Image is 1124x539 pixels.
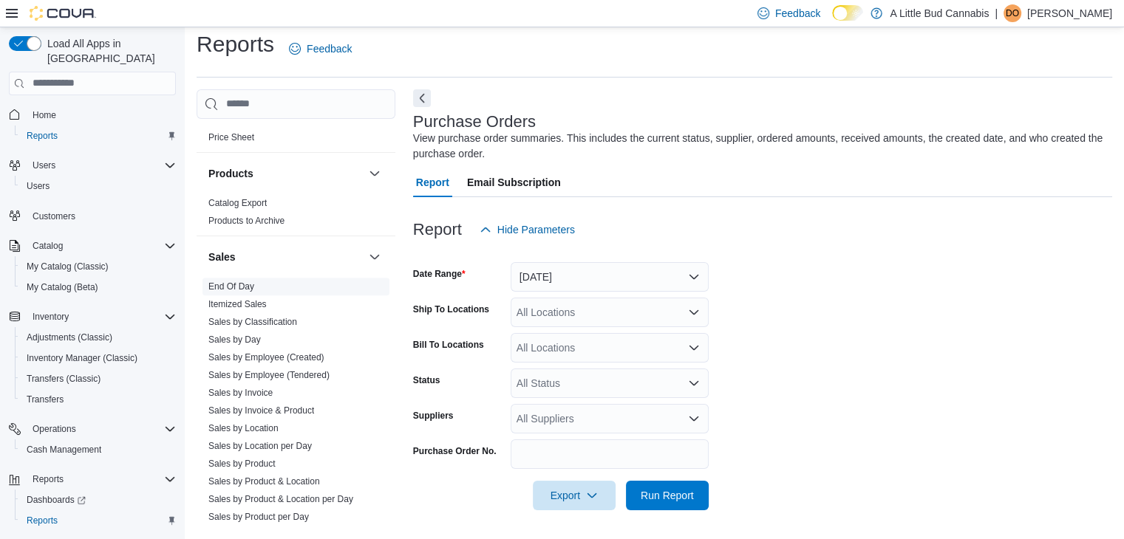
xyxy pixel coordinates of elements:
[688,413,700,425] button: Open list of options
[33,473,64,485] span: Reports
[533,481,616,510] button: Export
[21,370,176,388] span: Transfers (Classic)
[27,394,64,405] span: Transfers
[21,370,106,388] a: Transfers (Classic)
[208,299,267,309] a: Itemized Sales
[208,511,309,523] span: Sales by Product per Day
[208,388,273,398] a: Sales by Invoice
[208,216,285,226] a: Products to Archive
[413,374,440,386] label: Status
[21,349,143,367] a: Inventory Manager (Classic)
[15,389,182,410] button: Transfers
[208,334,261,346] span: Sales by Day
[21,391,69,408] a: Transfers
[27,237,69,255] button: Catalog
[413,131,1105,162] div: View purchase order summaries. This includes the current status, supplier, ordered amounts, recei...
[27,332,112,343] span: Adjustments (Classic)
[283,34,358,63] a: Feedback
[27,444,101,456] span: Cash Management
[27,261,109,272] span: My Catalog (Classic)
[27,106,62,124] a: Home
[413,445,497,457] label: Purchase Order No.
[208,387,273,399] span: Sales by Invoice
[21,441,107,459] a: Cash Management
[688,377,700,389] button: Open list of options
[3,205,182,227] button: Customers
[416,168,449,197] span: Report
[1004,4,1021,22] div: Devon Osbaldeston
[15,490,182,510] a: Dashboards
[413,113,536,131] h3: Purchase Orders
[3,155,182,176] button: Users
[33,159,55,171] span: Users
[21,512,64,529] a: Reports
[27,515,58,526] span: Reports
[775,6,820,21] span: Feedback
[27,420,176,438] span: Operations
[832,5,863,21] input: Dark Mode
[21,258,176,275] span: My Catalog (Classic)
[27,470,176,488] span: Reports
[27,157,61,174] button: Users
[197,194,395,236] div: Products
[3,469,182,490] button: Reports
[27,207,81,225] a: Customers
[208,166,363,181] button: Products
[27,281,98,293] span: My Catalog (Beta)
[208,198,267,208] a: Catalog Export
[208,215,285,227] span: Products to Archive
[208,166,253,181] h3: Products
[27,207,176,225] span: Customers
[15,126,182,146] button: Reports
[21,491,92,509] a: Dashboards
[688,342,700,354] button: Open list of options
[208,369,330,381] span: Sales by Employee (Tendered)
[413,410,454,422] label: Suppliers
[3,236,182,256] button: Catalog
[27,308,75,326] button: Inventory
[626,481,709,510] button: Run Report
[208,317,297,327] a: Sales by Classification
[467,168,561,197] span: Email Subscription
[413,339,484,351] label: Bill To Locations
[208,493,353,505] span: Sales by Product & Location per Day
[33,423,76,435] span: Operations
[21,177,55,195] a: Users
[21,329,176,346] span: Adjustments (Classic)
[474,215,581,244] button: Hide Parameters
[3,306,182,327] button: Inventory
[21,278,104,296] a: My Catalog (Beta)
[307,41,352,56] span: Feedback
[27,494,86,506] span: Dashboards
[208,512,309,522] a: Sales by Product per Day
[208,352,324,363] a: Sales by Employee (Created)
[15,327,182,348] button: Adjustments (Classic)
[21,278,176,296] span: My Catalog (Beta)
[413,303,489,315] label: Ship To Locations
[208,197,267,209] span: Catalog Export
[33,311,69,323] span: Inventory
[15,368,182,389] button: Transfers (Classic)
[1027,4,1112,22] p: [PERSON_NAME]
[27,308,176,326] span: Inventory
[208,316,297,328] span: Sales by Classification
[208,405,314,416] span: Sales by Invoice & Product
[208,250,363,264] button: Sales
[21,491,176,509] span: Dashboards
[21,127,176,145] span: Reports
[33,210,75,222] span: Customers
[208,132,254,143] a: Price Sheet
[208,423,279,433] a: Sales by Location
[33,240,63,252] span: Catalog
[30,6,96,21] img: Cova
[511,262,709,292] button: [DATE]
[27,420,82,438] button: Operations
[27,130,58,142] span: Reports
[21,329,118,346] a: Adjustments (Classic)
[27,352,137,364] span: Inventory Manager (Classic)
[15,277,182,298] button: My Catalog (Beta)
[641,488,694,503] span: Run Report
[688,306,700,318] button: Open list of options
